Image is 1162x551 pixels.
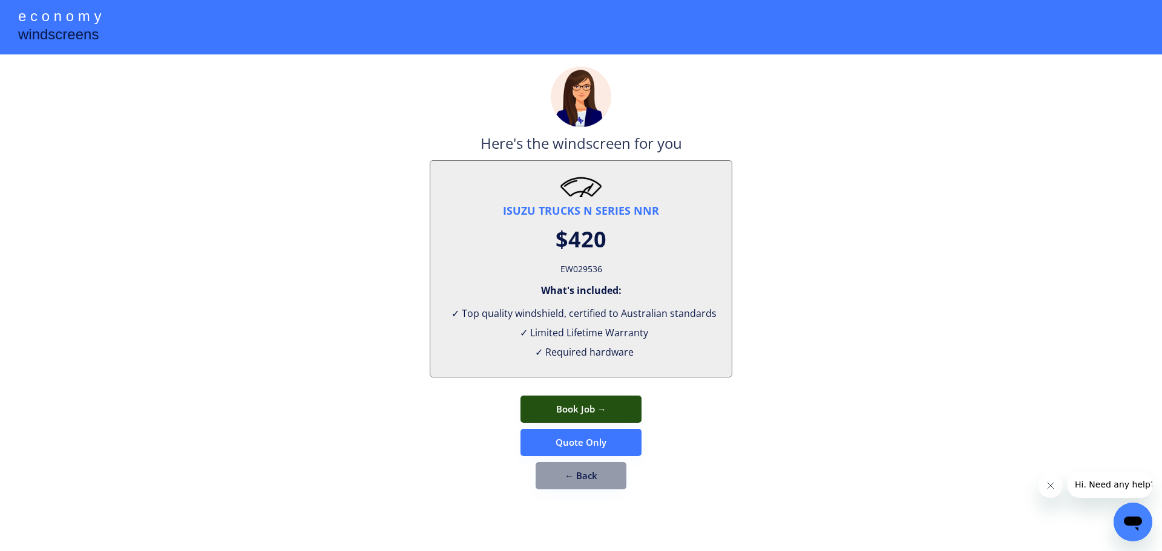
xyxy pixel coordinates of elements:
span: Hi. Need any help? [7,8,87,18]
div: windscreens [18,24,99,48]
button: Quote Only [520,429,642,456]
div: EW029536 [560,261,602,278]
iframe: Message from company [1068,471,1152,498]
button: Book Job → [520,396,642,423]
img: windscreen2.png [560,176,602,197]
div: ISUZU TRUCKS N SERIES NNR [503,203,659,218]
iframe: Close message [1039,474,1063,498]
img: madeline.png [551,67,611,127]
div: What's included: [541,284,622,297]
div: ✓ Top quality windshield, certified to Australian standards ✓ Limited Lifetime Warranty ✓ Require... [445,304,717,362]
div: e c o n o m y [18,6,101,29]
button: ← Back [536,462,626,489]
div: $420 [556,224,606,255]
div: Here's the windscreen for you [481,133,682,160]
iframe: Button to launch messaging window [1114,503,1152,541]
